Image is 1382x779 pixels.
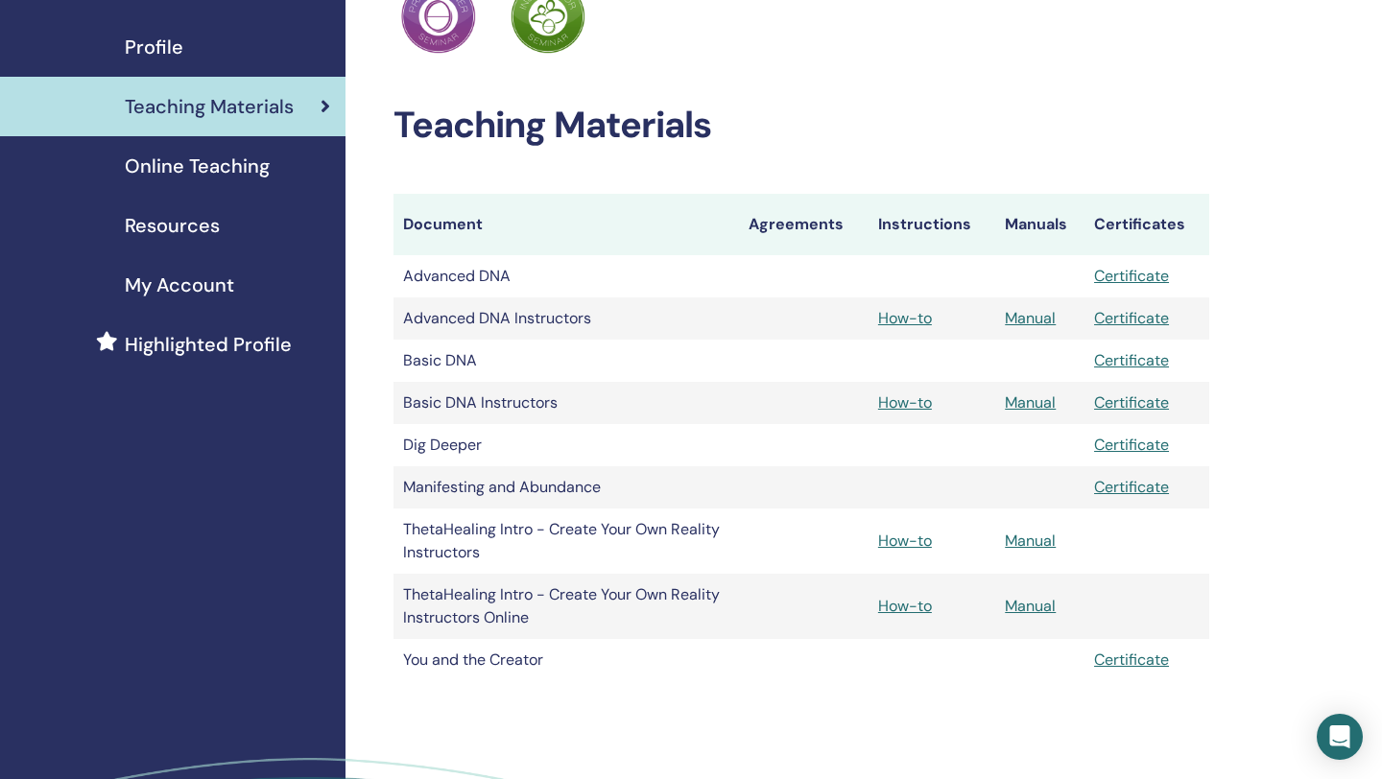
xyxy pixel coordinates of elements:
td: ThetaHealing Intro - Create Your Own Reality Instructors [393,508,739,574]
span: Profile [125,33,183,61]
th: Manuals [995,194,1084,255]
a: How-to [878,531,932,551]
a: How-to [878,596,932,616]
span: Online Teaching [125,152,270,180]
div: Open Intercom Messenger [1317,714,1363,760]
span: Teaching Materials [125,92,294,121]
a: Manual [1005,392,1056,413]
h2: Teaching Materials [393,104,1209,148]
td: Advanced DNA Instructors [393,297,739,340]
th: Certificates [1084,194,1209,255]
th: Agreements [739,194,869,255]
span: Resources [125,211,220,240]
td: Manifesting and Abundance [393,466,739,508]
a: How-to [878,392,932,413]
td: Basic DNA [393,340,739,382]
a: Certificate [1094,649,1169,670]
td: You and the Creator [393,639,739,681]
a: Certificate [1094,477,1169,497]
a: Manual [1005,531,1056,551]
td: Basic DNA Instructors [393,382,739,424]
a: How-to [878,308,932,328]
th: Document [393,194,739,255]
a: Manual [1005,308,1056,328]
td: Advanced DNA [393,255,739,297]
a: Certificate [1094,266,1169,286]
td: Dig Deeper [393,424,739,466]
a: Certificate [1094,392,1169,413]
a: Certificate [1094,435,1169,455]
span: My Account [125,271,234,299]
span: Highlighted Profile [125,330,292,359]
th: Instructions [869,194,995,255]
td: ThetaHealing Intro - Create Your Own Reality Instructors Online [393,574,739,639]
a: Certificate [1094,308,1169,328]
a: Manual [1005,596,1056,616]
a: Certificate [1094,350,1169,370]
